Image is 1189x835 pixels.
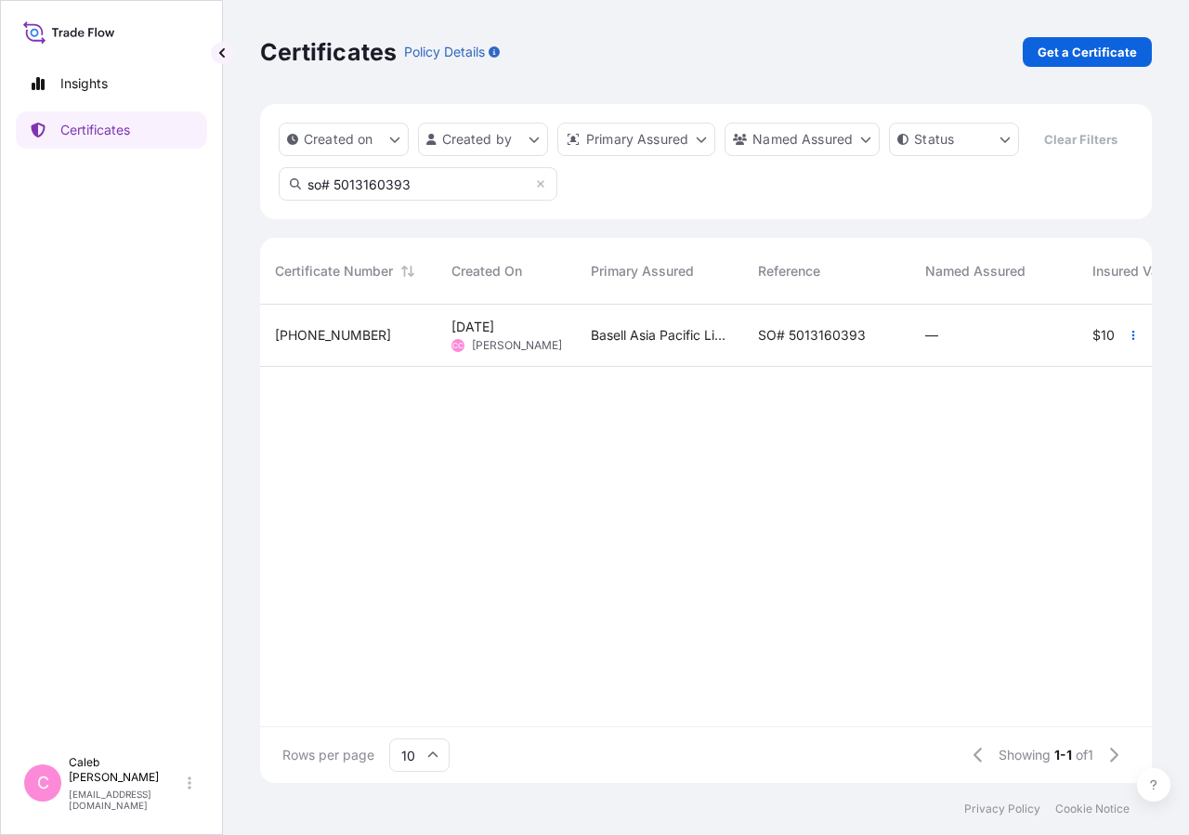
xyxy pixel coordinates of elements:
p: Status [914,130,954,149]
p: Clear Filters [1044,130,1117,149]
p: Caleb [PERSON_NAME] [69,755,184,785]
span: Showing [999,746,1051,764]
p: Named Assured [752,130,853,149]
span: 103 [1101,329,1123,342]
p: Primary Assured [586,130,688,149]
span: CC [452,336,464,355]
a: Certificates [16,111,207,149]
button: createdBy Filter options [418,123,548,156]
p: Created by [442,130,513,149]
a: Insights [16,65,207,102]
p: [EMAIL_ADDRESS][DOMAIN_NAME] [69,789,184,811]
p: Created on [304,130,373,149]
span: $ [1092,329,1101,342]
p: Certificates [260,37,397,67]
p: Get a Certificate [1038,43,1137,61]
p: Policy Details [404,43,485,61]
button: cargoOwner Filter options [725,123,880,156]
span: Basell Asia Pacific Limited [591,326,728,345]
span: Certificate Number [275,262,393,281]
span: 1-1 [1054,746,1072,764]
a: Privacy Policy [964,802,1040,816]
a: Cookie Notice [1055,802,1130,816]
span: SO# 5013160393 [758,326,866,345]
button: createdOn Filter options [279,123,409,156]
button: certificateStatus Filter options [889,123,1019,156]
input: Search Certificate or Reference... [279,167,557,201]
span: Created On [451,262,522,281]
span: Rows per page [282,746,374,764]
span: Primary Assured [591,262,694,281]
span: Reference [758,262,820,281]
span: — [925,326,938,345]
span: of 1 [1076,746,1093,764]
p: Certificates [60,121,130,139]
span: Insured Value [1092,262,1177,281]
a: Get a Certificate [1023,37,1152,67]
span: [PERSON_NAME] [472,338,562,353]
span: Named Assured [925,262,1026,281]
button: Sort [397,260,419,282]
span: [PHONE_NUMBER] [275,326,391,345]
span: [DATE] [451,318,494,336]
p: Insights [60,74,108,93]
button: distributor Filter options [557,123,715,156]
button: Clear Filters [1028,124,1132,154]
span: C [37,774,49,792]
